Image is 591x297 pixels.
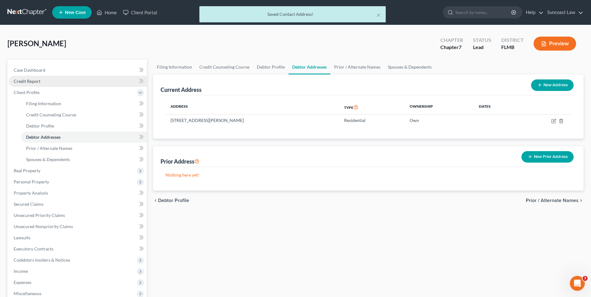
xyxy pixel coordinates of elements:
span: Filing Information [26,101,61,106]
span: Income [14,268,28,274]
i: chevron_left [153,198,158,203]
a: Property Analysis [9,187,147,199]
iframe: Intercom live chat [570,276,585,291]
div: Chapter [440,37,463,44]
span: Debtor Profile [26,123,54,128]
a: Filing Information [21,98,147,109]
span: 7 [459,44,461,50]
div: Status [473,37,491,44]
a: Prior / Alternate Names [21,143,147,154]
a: Secured Claims [9,199,147,210]
button: Prior / Alternate Names chevron_right [526,198,584,203]
a: Unsecured Priority Claims [9,210,147,221]
span: Case Dashboard [14,67,45,73]
a: Credit Report [9,76,147,87]
div: Saved Contact Address! [204,11,381,17]
a: Debtor Profile [21,120,147,132]
a: Case Dashboard [9,65,147,76]
a: Credit Counseling Course [196,60,253,74]
a: Lawsuits [9,232,147,243]
th: Address [166,100,339,115]
a: Credit Counseling Course [21,109,147,120]
div: Prior Address [161,158,199,165]
th: Ownership [405,100,474,115]
div: Chapter [440,44,463,51]
a: Filing Information [153,60,196,74]
span: Personal Property [14,179,49,184]
span: Secured Claims [14,201,43,207]
button: New Prior Address [521,151,574,163]
span: Debtor Addresses [26,134,61,140]
a: Debtor Addresses [289,60,330,74]
span: Property Analysis [14,190,48,196]
p: Nothing here yet! [166,172,571,178]
button: Preview [534,37,576,51]
button: × [376,11,381,19]
button: chevron_left Debtor Profile [153,198,189,203]
th: Dates [474,100,519,115]
span: Spouses & Dependents [26,157,70,162]
th: Type [339,100,405,115]
span: Prior / Alternate Names [526,198,579,203]
span: Miscellaneous [14,291,41,296]
div: Current Address [161,86,202,93]
span: Expenses [14,280,31,285]
a: Spouses & Dependents [21,154,147,165]
span: [PERSON_NAME] [7,39,66,48]
span: Client Profile [14,90,39,95]
a: Debtor Addresses [21,132,147,143]
a: Executory Contracts [9,243,147,254]
div: Lead [473,44,491,51]
span: Debtor Profile [158,198,189,203]
td: [STREET_ADDRESS][PERSON_NAME] [166,115,339,126]
span: Prior / Alternate Names [26,146,72,151]
i: chevron_right [579,198,584,203]
span: Real Property [14,168,40,173]
span: 3 [583,276,588,281]
span: Credit Report [14,79,40,84]
div: District [501,37,524,44]
a: Unsecured Nonpriority Claims [9,221,147,232]
td: Residential [339,115,405,126]
span: Codebtors Insiders & Notices [14,257,70,263]
span: Lawsuits [14,235,30,240]
span: Unsecured Nonpriority Claims [14,224,73,229]
a: Prior / Alternate Names [330,60,384,74]
td: Own [405,115,474,126]
div: FLMB [501,44,524,51]
a: Debtor Profile [253,60,289,74]
a: Spouses & Dependents [384,60,435,74]
button: New Address [531,79,574,91]
span: Credit Counseling Course [26,112,76,117]
span: Unsecured Priority Claims [14,213,65,218]
span: Executory Contracts [14,246,53,251]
